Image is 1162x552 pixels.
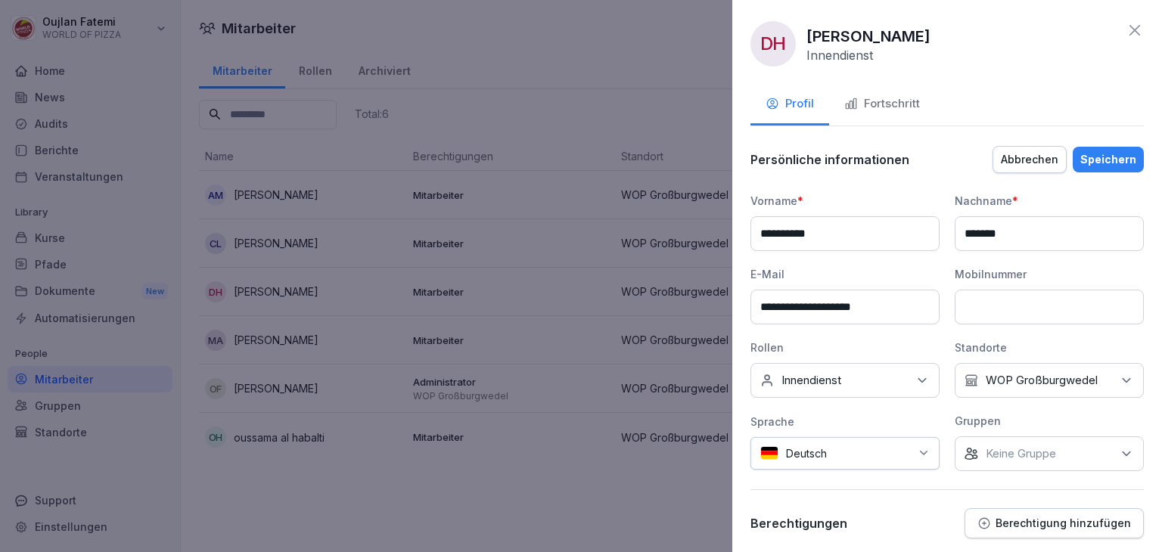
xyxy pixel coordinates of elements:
[955,266,1144,282] div: Mobilnummer
[844,95,920,113] div: Fortschritt
[766,95,814,113] div: Profil
[781,373,841,388] p: Innendienst
[829,85,935,126] button: Fortschritt
[955,413,1144,429] div: Gruppen
[750,266,940,282] div: E-Mail
[760,446,778,461] img: de.svg
[750,516,847,531] p: Berechtigungen
[750,21,796,67] div: DH
[955,193,1144,209] div: Nachname
[806,48,873,63] p: Innendienst
[986,446,1056,461] p: Keine Gruppe
[806,25,931,48] p: [PERSON_NAME]
[986,373,1098,388] p: WOP Großburgwedel
[750,152,909,167] p: Persönliche informationen
[1073,147,1144,172] button: Speichern
[1001,151,1058,168] div: Abbrechen
[996,517,1131,529] p: Berechtigung hinzufügen
[750,193,940,209] div: Vorname
[993,146,1067,173] button: Abbrechen
[1080,151,1136,168] div: Speichern
[750,414,940,430] div: Sprache
[965,508,1144,538] button: Berechtigung hinzufügen
[750,85,829,126] button: Profil
[750,437,940,470] div: Deutsch
[750,340,940,355] div: Rollen
[955,340,1144,355] div: Standorte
